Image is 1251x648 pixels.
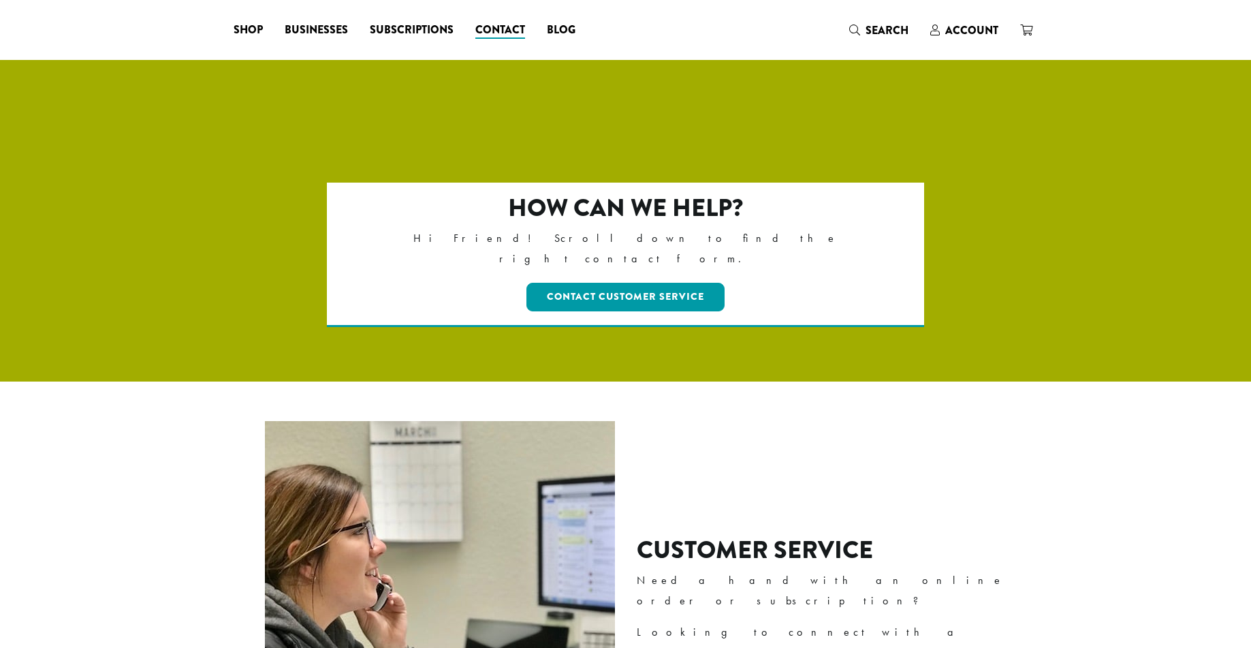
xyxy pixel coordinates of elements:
[866,22,908,38] span: Search
[526,283,725,311] a: Contact Customer Service
[385,194,866,223] h2: How can we help?
[547,22,575,39] span: Blog
[637,536,1024,565] h2: Customer Service
[385,228,866,269] p: Hi Friend! Scroll down to find the right contact form.
[475,22,525,39] span: Contact
[637,570,1024,611] p: Need a hand with an online order or subscription?
[945,22,998,38] span: Account
[838,19,919,42] a: Search
[223,19,274,41] a: Shop
[234,22,263,39] span: Shop
[370,22,454,39] span: Subscriptions
[285,22,348,39] span: Businesses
